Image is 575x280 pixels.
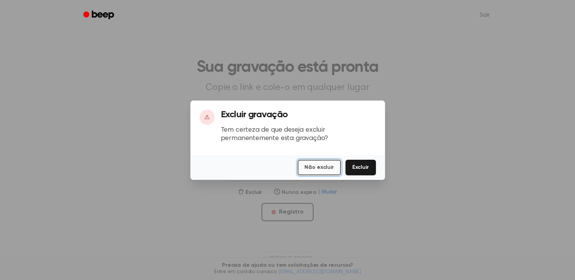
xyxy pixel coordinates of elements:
[200,110,215,125] div: ⚠
[221,126,376,143] p: Tem certeza de que deseja excluir permanentemente esta gravação?
[472,6,497,24] a: Sair
[345,160,376,175] button: Excluir
[298,160,341,175] button: Não excluir
[221,110,376,120] h3: Excluir gravação
[78,8,121,23] a: Sinal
